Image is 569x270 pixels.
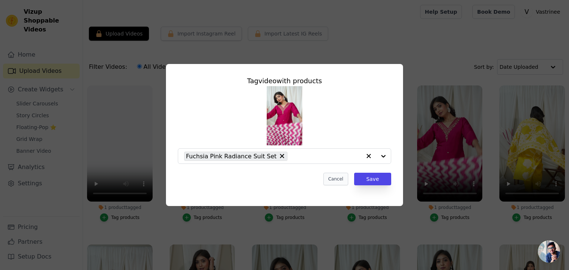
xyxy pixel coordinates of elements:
span: Fuchsia Pink Radiance Suit Set [186,152,277,161]
a: Open chat [538,240,560,263]
img: vizup-images-f66d.png [267,86,302,145]
button: Save [354,173,391,185]
button: Cancel [323,173,348,185]
div: Tag video with products [178,76,391,86]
